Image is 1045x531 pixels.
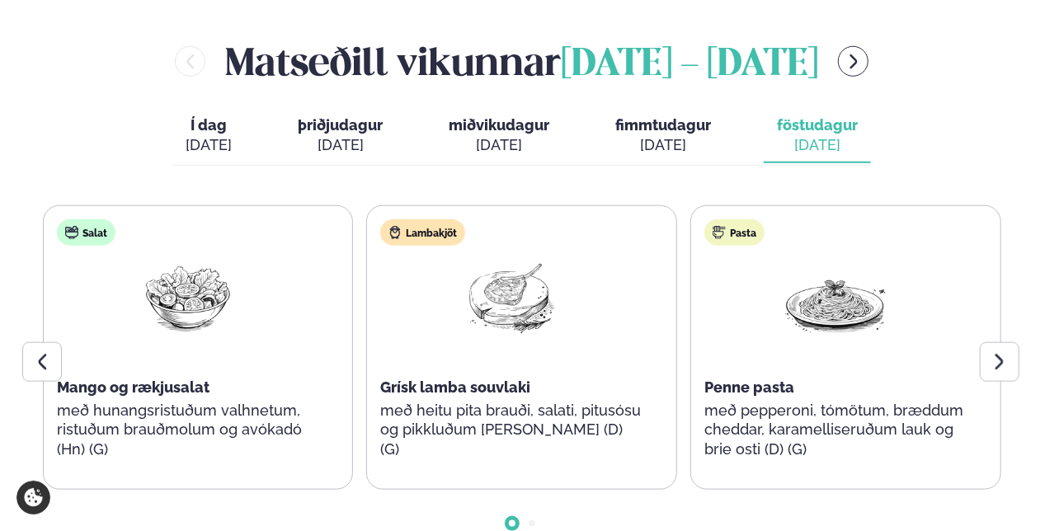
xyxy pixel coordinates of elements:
[298,116,383,134] span: þriðjudagur
[449,135,549,155] div: [DATE]
[135,259,241,336] img: Salad.png
[65,226,78,239] img: salad.svg
[561,47,818,83] span: [DATE] - [DATE]
[704,219,765,246] div: Pasta
[175,46,205,77] button: menu-btn-left
[380,378,530,396] span: Grísk lamba souvlaki
[298,135,383,155] div: [DATE]
[435,109,563,163] button: miðvikudagur [DATE]
[615,135,711,155] div: [DATE]
[602,109,724,163] button: fimmtudagur [DATE]
[57,378,209,396] span: Mango og rækjusalat
[57,219,115,246] div: Salat
[449,116,549,134] span: miðvikudagur
[509,520,515,527] span: Go to slide 1
[459,259,564,336] img: Lamb-Meat.png
[704,378,794,396] span: Penne pasta
[777,116,858,134] span: föstudagur
[838,46,868,77] button: menu-btn-right
[704,401,967,460] p: með pepperoni, tómötum, bræddum cheddar, karamelliseruðum lauk og brie osti (D) (G)
[57,401,319,460] p: með hunangsristuðum valhnetum, ristuðum brauðmolum og avókadó (Hn) (G)
[380,219,465,246] div: Lambakjöt
[285,109,396,163] button: þriðjudagur [DATE]
[172,109,245,163] button: Í dag [DATE]
[777,135,858,155] div: [DATE]
[713,226,726,239] img: pasta.svg
[225,35,818,88] h2: Matseðill vikunnar
[783,259,888,336] img: Spagetti.png
[388,226,402,239] img: Lamb.svg
[186,115,232,135] span: Í dag
[186,135,232,155] div: [DATE]
[529,520,535,527] span: Go to slide 2
[16,481,50,515] a: Cookie settings
[380,401,643,460] p: með heitu pita brauði, salati, pitusósu og pikkluðum [PERSON_NAME] (D) (G)
[764,109,871,163] button: föstudagur [DATE]
[615,116,711,134] span: fimmtudagur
